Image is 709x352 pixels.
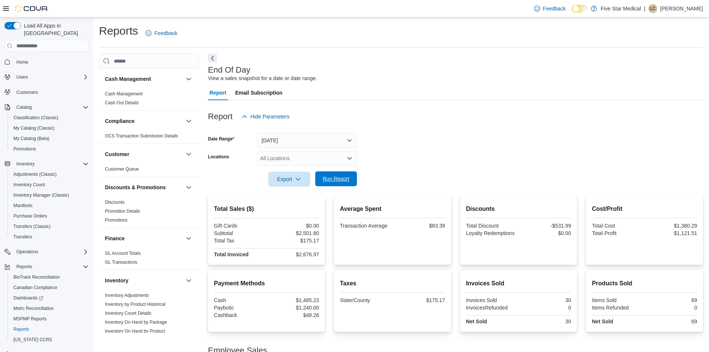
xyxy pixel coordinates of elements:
[7,144,92,154] button: Promotions
[7,232,92,242] button: Transfers
[105,133,178,139] a: OCS Transaction Submission Details
[99,249,199,270] div: Finance
[16,249,38,255] span: Operations
[143,26,180,41] a: Feedback
[21,22,89,37] span: Load All Apps in [GEOGRAPHIC_DATA]
[13,115,58,121] span: Classification (Classic)
[10,124,58,133] a: My Catalog (Classic)
[268,312,319,318] div: $48.26
[105,167,139,172] a: Customer Queue
[7,303,92,314] button: Metrc Reconciliation
[105,292,149,298] span: Inventory Adjustments
[13,262,89,271] span: Reports
[105,75,151,83] h3: Cash Management
[13,213,47,219] span: Purchase Orders
[466,305,517,311] div: InvoicesRefunded
[105,329,165,334] a: Inventory On Hand by Product
[10,232,35,241] a: Transfers
[13,159,38,168] button: Inventory
[208,136,234,142] label: Date Range
[105,209,140,214] a: Promotion Details
[10,335,55,344] a: [US_STATE] CCRS
[16,161,35,167] span: Inventory
[601,4,641,13] p: Five Star Medical
[105,259,137,265] span: GL Transactions
[13,88,89,97] span: Customers
[644,4,645,13] p: |
[268,305,319,311] div: $1,240.00
[10,134,89,143] span: My Catalog (Beta)
[466,318,487,324] strong: Net Sold
[10,191,89,200] span: Inventory Manager (Classic)
[239,109,293,124] button: Hide Parameters
[13,337,52,343] span: [US_STATE] CCRS
[13,182,45,188] span: Inventory Count
[1,72,92,82] button: Users
[592,305,643,311] div: Items Refunded
[10,180,48,189] a: Inventory Count
[268,297,319,303] div: $1,485.23
[7,334,92,345] button: [US_STATE] CCRS
[16,264,32,270] span: Reports
[10,124,89,133] span: My Catalog (Classic)
[10,201,35,210] a: Manifests
[13,73,31,82] button: Users
[315,171,357,186] button: Run Report
[10,283,89,292] span: Canadian Compliance
[105,133,178,139] span: OCS Transaction Submission Details
[257,133,357,148] button: [DATE]
[7,282,92,293] button: Canadian Compliance
[105,117,183,125] button: Compliance
[7,200,92,211] button: Manifests
[13,316,47,322] span: MSPMP Reports
[214,223,265,229] div: Gift Cards
[99,165,199,177] div: Customer
[184,117,193,126] button: Compliance
[592,204,697,213] h2: Cost/Profit
[10,113,61,122] a: Classification (Classic)
[13,136,49,142] span: My Catalog (Beta)
[105,251,141,256] a: GL Account Totals
[10,304,57,313] a: Metrc Reconciliation
[10,283,60,292] a: Canadian Compliance
[235,85,282,100] span: Email Subscription
[184,150,193,159] button: Customer
[268,223,319,229] div: $0.00
[105,100,139,105] a: Cash Out Details
[466,204,571,213] h2: Discounts
[1,261,92,272] button: Reports
[520,230,571,236] div: $0.00
[346,155,352,161] button: Open list of options
[184,234,193,243] button: Finance
[268,230,319,236] div: $2,501.80
[184,183,193,192] button: Discounts & Promotions
[7,190,92,200] button: Inventory Manager (Classic)
[10,314,89,323] span: MSPMP Reports
[105,302,166,307] a: Inventory by Product Historical
[531,1,569,16] a: Feedback
[7,112,92,123] button: Classification (Classic)
[105,100,139,106] span: Cash Out Details
[10,191,72,200] a: Inventory Manager (Classic)
[10,134,52,143] a: My Catalog (Beta)
[99,198,199,228] div: Discounts & Promotions
[105,218,128,223] a: Promotions
[105,117,134,125] h3: Compliance
[105,217,128,223] span: Promotions
[1,87,92,98] button: Customers
[646,305,697,311] div: 0
[10,273,63,282] a: BioTrack Reconciliation
[13,262,35,271] button: Reports
[99,131,199,143] div: Compliance
[10,212,89,221] span: Purchase Orders
[10,201,89,210] span: Manifests
[10,212,50,221] a: Purchase Orders
[520,297,571,303] div: 30
[13,295,43,301] span: Dashboards
[323,175,349,183] span: Run Report
[7,293,92,303] a: Dashboards
[1,159,92,169] button: Inventory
